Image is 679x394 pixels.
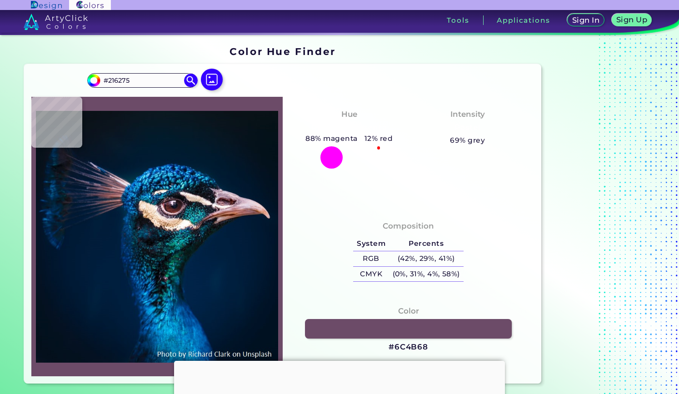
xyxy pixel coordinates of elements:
h5: Sign Up [617,16,646,23]
h3: Tools [447,17,469,24]
h4: Color [398,304,419,318]
h5: CMYK [353,267,389,282]
h1: Color Hue Finder [230,45,335,58]
img: icon picture [201,69,223,90]
h5: (0%, 31%, 4%, 58%) [389,267,464,282]
h5: RGB [353,251,389,266]
img: logo_artyclick_colors_white.svg [24,14,88,30]
h5: Sign In [573,17,599,24]
h5: 69% grey [450,135,485,146]
a: Sign In [569,14,603,26]
h3: Applications [497,17,550,24]
h5: Percents [389,236,464,251]
img: icon search [184,74,198,87]
h5: 12% red [361,133,396,145]
h3: Pastel [450,122,484,133]
h5: 88% magenta [302,133,361,145]
h3: Reddish Magenta [308,122,391,133]
input: type color.. [100,74,185,86]
h4: Hue [341,108,357,121]
img: img_pavlin.jpg [36,101,278,372]
img: ArtyClick Design logo [31,1,61,10]
h3: #6C4B68 [389,342,428,353]
h4: Intensity [450,108,485,121]
h4: Composition [383,219,434,233]
h5: (42%, 29%, 41%) [389,251,464,266]
a: Sign Up [613,14,650,26]
h5: System [353,236,389,251]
